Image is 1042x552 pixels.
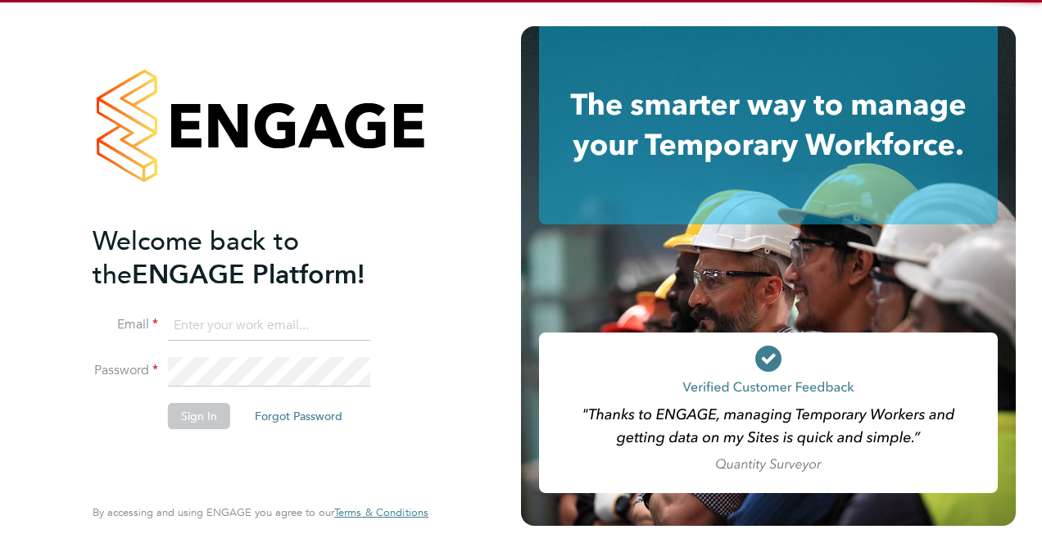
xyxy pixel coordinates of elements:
[93,505,428,519] span: By accessing and using ENGAGE you agree to our
[93,316,158,333] label: Email
[334,506,428,519] a: Terms & Conditions
[93,224,412,292] h2: ENGAGE Platform!
[168,403,230,429] button: Sign In
[168,311,370,341] input: Enter your work email...
[334,505,428,519] span: Terms & Conditions
[93,225,299,291] span: Welcome back to the
[93,362,158,379] label: Password
[242,403,356,429] button: Forgot Password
